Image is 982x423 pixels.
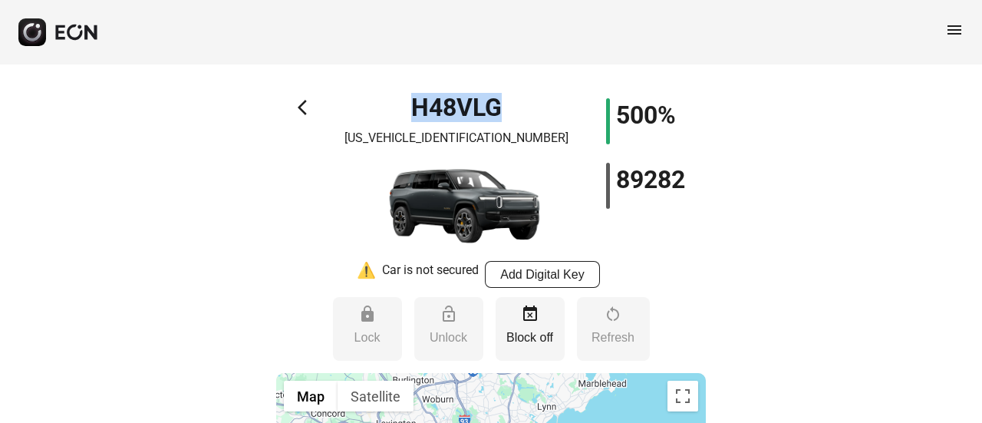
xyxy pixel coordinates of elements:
[338,381,414,411] button: Show satellite imagery
[667,381,698,411] button: Toggle fullscreen view
[357,261,376,288] div: ⚠️
[503,329,557,347] p: Block off
[945,21,964,39] span: menu
[616,106,676,124] h1: 500%
[284,381,338,411] button: Show street map
[298,98,316,117] span: arrow_back_ios
[344,129,568,147] p: [US_VEHICLE_IDENTIFICATION_NUMBER]
[382,261,479,288] div: Car is not secured
[521,305,539,323] span: event_busy
[349,154,564,261] img: car
[411,98,502,117] h1: H48VLG
[496,297,565,361] button: Block off
[485,261,600,288] button: Add Digital Key
[616,170,685,189] h1: 89282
